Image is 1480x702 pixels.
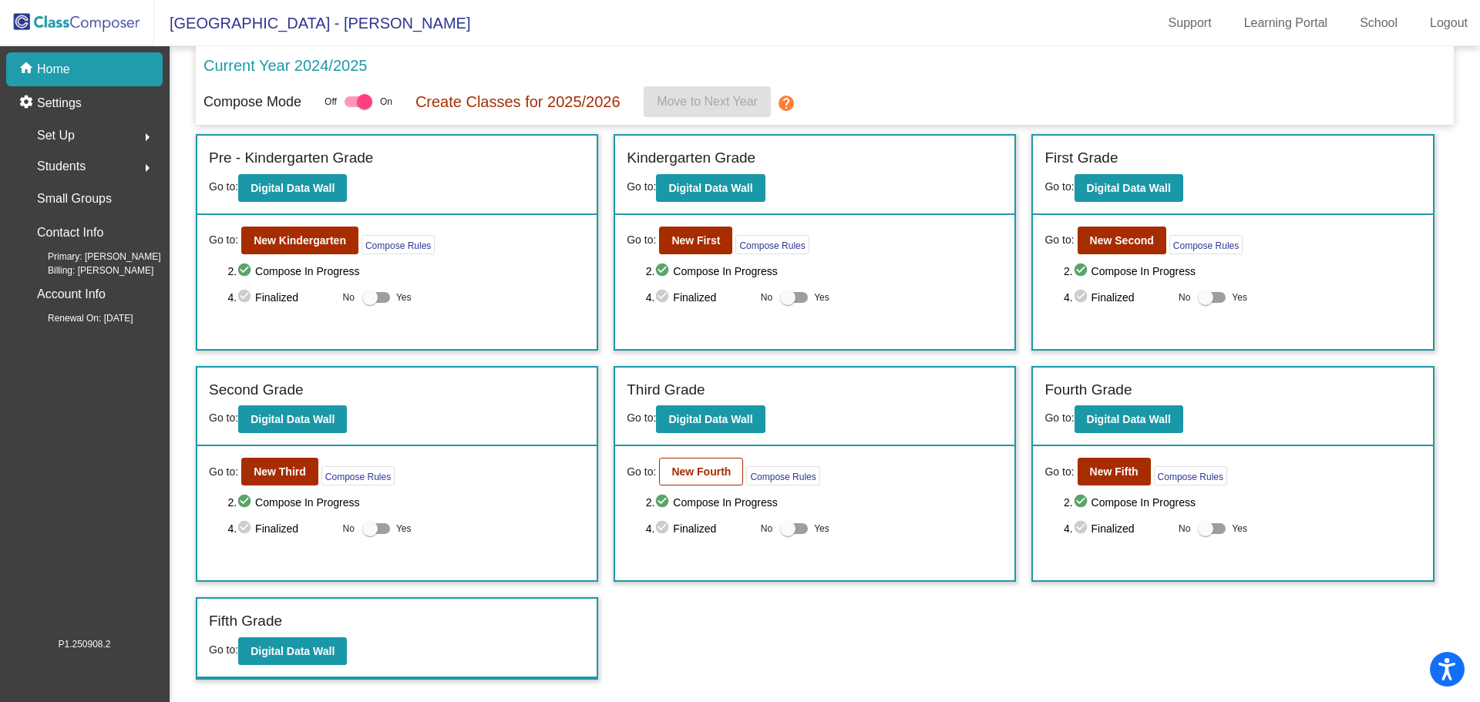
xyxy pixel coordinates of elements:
[380,95,392,109] span: On
[238,174,347,202] button: Digital Data Wall
[343,291,355,304] span: No
[1179,522,1190,536] span: No
[138,159,156,177] mat-icon: arrow_right
[251,182,335,194] b: Digital Data Wall
[37,284,106,305] p: Account Info
[627,411,656,424] span: Go to:
[321,466,395,485] button: Compose Rules
[1044,147,1118,170] label: First Grade
[1179,291,1190,304] span: No
[343,522,355,536] span: No
[251,645,335,657] b: Digital Data Wall
[814,519,829,538] span: Yes
[227,519,335,538] span: 4. Finalized
[254,234,346,247] b: New Kindergarten
[203,92,301,113] p: Compose Mode
[209,411,238,424] span: Go to:
[241,458,318,485] button: New Third
[761,291,772,304] span: No
[657,95,758,108] span: Move to Next Year
[646,288,753,307] span: 4. Finalized
[1073,519,1091,538] mat-icon: check_circle
[227,288,335,307] span: 4. Finalized
[1347,11,1410,35] a: School
[23,264,153,277] span: Billing: [PERSON_NAME]
[1064,519,1171,538] span: 4. Finalized
[646,493,1004,512] span: 2. Compose In Progress
[238,637,347,665] button: Digital Data Wall
[656,405,765,433] button: Digital Data Wall
[37,94,82,113] p: Settings
[138,128,156,146] mat-icon: arrow_right
[761,522,772,536] span: No
[627,379,705,401] label: Third Grade
[1090,234,1154,247] b: New Second
[1087,182,1171,194] b: Digital Data Wall
[1044,232,1074,248] span: Go to:
[396,519,412,538] span: Yes
[18,94,37,113] mat-icon: settings
[1073,288,1091,307] mat-icon: check_circle
[654,493,673,512] mat-icon: check_circle
[654,288,673,307] mat-icon: check_circle
[1090,465,1139,478] b: New Fifth
[668,413,752,425] b: Digital Data Wall
[1078,458,1151,485] button: New Fifth
[1073,262,1091,280] mat-icon: check_circle
[209,379,304,401] label: Second Grade
[1156,11,1224,35] a: Support
[237,493,255,512] mat-icon: check_circle
[1064,262,1421,280] span: 2. Compose In Progress
[1073,493,1091,512] mat-icon: check_circle
[237,519,255,538] mat-icon: check_circle
[1232,519,1247,538] span: Yes
[646,262,1004,280] span: 2. Compose In Progress
[209,180,238,193] span: Go to:
[1075,405,1183,433] button: Digital Data Wall
[627,147,755,170] label: Kindergarten Grade
[654,519,673,538] mat-icon: check_circle
[814,288,829,307] span: Yes
[627,180,656,193] span: Go to:
[241,227,358,254] button: New Kindergarten
[1087,413,1171,425] b: Digital Data Wall
[209,464,238,480] span: Go to:
[644,86,771,117] button: Move to Next Year
[656,174,765,202] button: Digital Data Wall
[362,235,435,254] button: Compose Rules
[209,610,282,633] label: Fifth Grade
[1064,493,1421,512] span: 2. Compose In Progress
[23,250,161,264] span: Primary: [PERSON_NAME]
[1418,11,1480,35] a: Logout
[325,95,337,109] span: Off
[1075,174,1183,202] button: Digital Data Wall
[37,188,112,210] p: Small Groups
[37,60,70,79] p: Home
[659,227,732,254] button: New First
[237,262,255,280] mat-icon: check_circle
[251,413,335,425] b: Digital Data Wall
[237,288,255,307] mat-icon: check_circle
[18,60,37,79] mat-icon: home
[1044,180,1074,193] span: Go to:
[37,125,75,146] span: Set Up
[23,311,133,325] span: Renewal On: [DATE]
[654,262,673,280] mat-icon: check_circle
[671,234,720,247] b: New First
[209,232,238,248] span: Go to:
[254,465,306,478] b: New Third
[1044,464,1074,480] span: Go to:
[1154,466,1227,485] button: Compose Rules
[1232,11,1340,35] a: Learning Portal
[209,643,238,656] span: Go to:
[1169,235,1243,254] button: Compose Rules
[396,288,412,307] span: Yes
[668,182,752,194] b: Digital Data Wall
[154,11,470,35] span: [GEOGRAPHIC_DATA] - [PERSON_NAME]
[1064,288,1171,307] span: 4. Finalized
[415,90,621,113] p: Create Classes for 2025/2026
[227,262,585,280] span: 2. Compose In Progress
[1232,288,1247,307] span: Yes
[203,54,367,77] p: Current Year 2024/2025
[37,222,103,244] p: Contact Info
